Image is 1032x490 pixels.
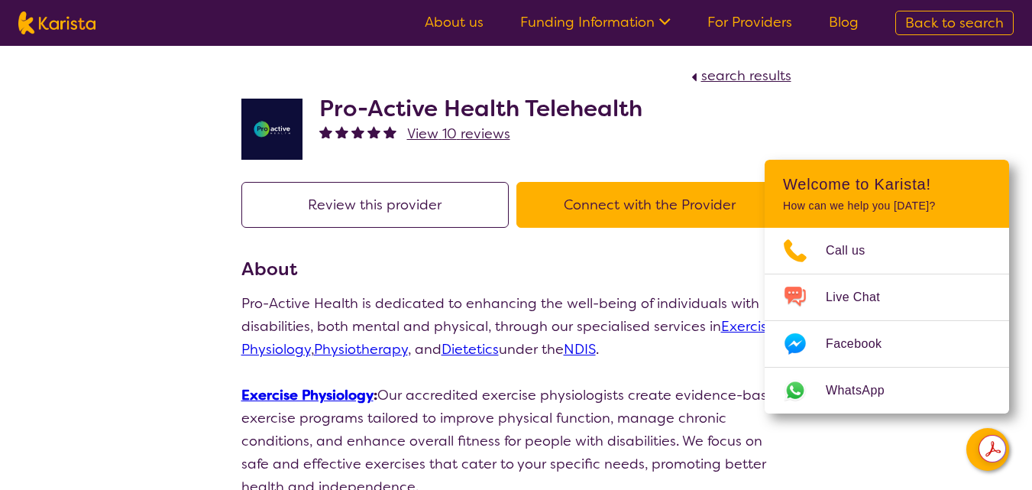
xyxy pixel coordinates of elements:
a: For Providers [707,13,792,31]
a: Physiotherapy [314,340,408,359]
a: View 10 reviews [407,122,510,145]
img: Karista logo [18,11,95,34]
img: ymlb0re46ukcwlkv50cv.png [241,99,302,160]
span: Call us [826,239,884,262]
a: NDIS [564,340,596,359]
a: Blog [829,13,859,31]
span: WhatsApp [826,379,903,402]
button: Review this provider [241,182,509,228]
p: How can we help you [DATE]? [783,200,991,213]
ul: Choose channel [765,228,1009,414]
img: fullstar [383,125,396,138]
a: Connect with the Provider [516,196,791,214]
img: fullstar [319,125,332,138]
h3: About [241,255,791,283]
a: Dietetics [442,340,499,359]
h2: Pro-Active Health Telehealth [319,95,642,122]
a: Back to search [895,11,1014,35]
a: Review this provider [241,196,516,214]
span: search results [701,67,791,85]
strong: : [241,386,377,404]
a: About us [425,13,484,31]
img: fullstar [335,125,348,138]
a: Funding Information [520,13,671,31]
a: Web link opens in a new tab. [765,368,1009,414]
span: Live Chat [826,286,898,309]
span: Back to search [905,14,1004,32]
button: Channel Menu [966,428,1009,471]
img: fullstar [351,125,364,138]
div: Channel Menu [765,160,1009,414]
p: Pro-Active Health is dedicated to enhancing the well-being of individuals with disabilities, both... [241,292,791,361]
h2: Welcome to Karista! [783,175,991,193]
img: fullstar [367,125,380,138]
span: View 10 reviews [407,125,510,143]
button: Connect with the Provider [516,182,784,228]
span: Facebook [826,333,900,355]
a: search results [687,67,791,85]
a: Exercise Physiology [241,386,374,404]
